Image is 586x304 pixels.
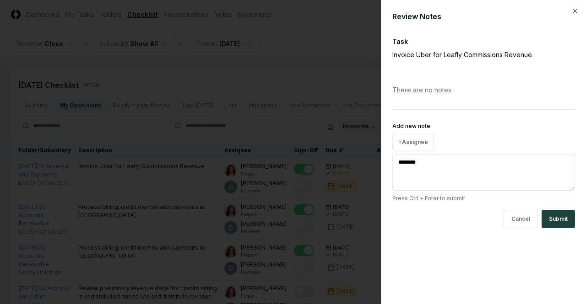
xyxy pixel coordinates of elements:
[542,210,575,228] button: Submit
[392,123,430,129] label: Add new note
[392,50,543,59] p: Invoice Uber for Leafly Commissions Revenue
[504,210,538,228] button: Cancel
[392,134,434,150] button: +Assignee
[392,78,575,102] div: There are no notes
[392,194,575,203] p: Press Ctrl + Enter to submit
[392,37,575,46] div: Task
[392,11,575,22] div: Review Notes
